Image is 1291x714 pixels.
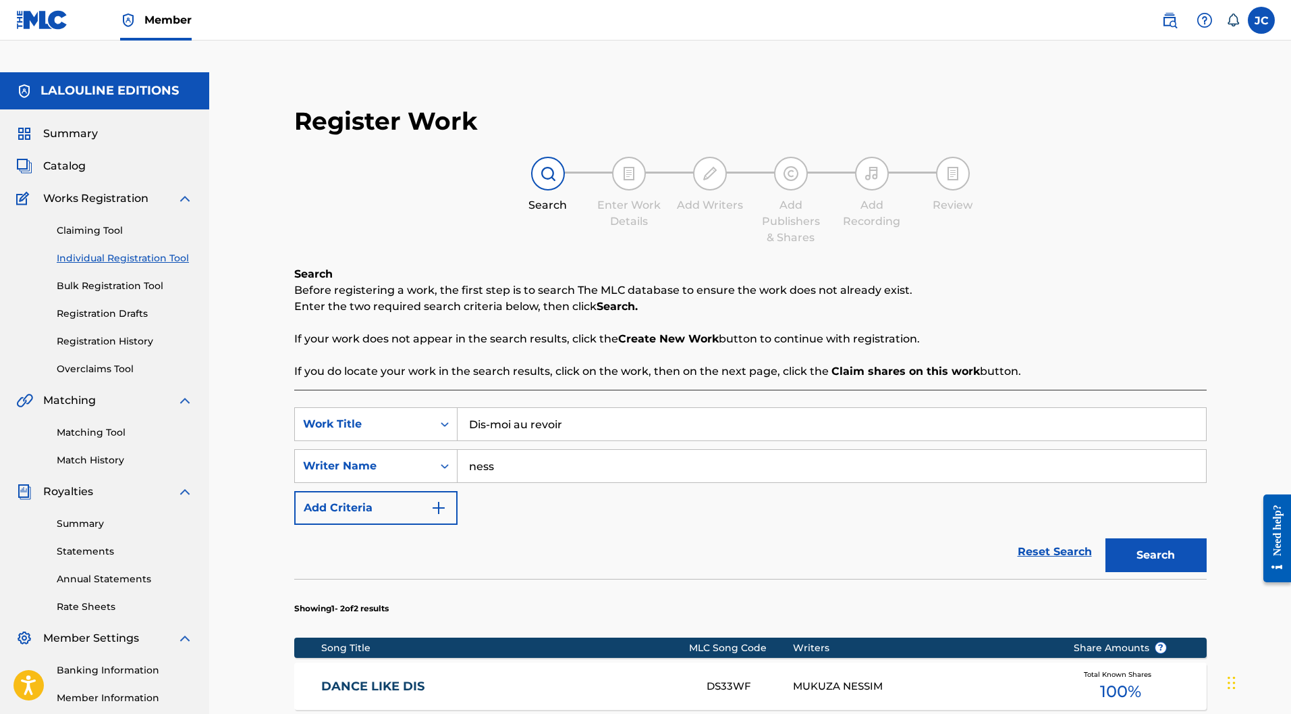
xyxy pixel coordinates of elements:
[1155,642,1166,653] span: ?
[1191,7,1218,34] div: Help
[783,165,799,182] img: step indicator icon for Add Publishers & Shares
[1224,649,1291,714] iframe: Chat Widget
[303,458,424,474] div: Writer Name
[177,484,193,500] img: expand
[43,158,86,174] span: Catalog
[1197,12,1213,28] img: help
[1226,14,1240,27] div: Notifications
[57,426,193,440] a: Matching Tool
[793,679,1053,694] div: MUKUZA NESSIM
[120,12,136,28] img: Top Rightsholder
[1224,649,1291,714] div: Widget de chat
[57,572,193,586] a: Annual Statements
[597,300,638,313] strong: Search.
[16,126,98,142] a: SummarySummary
[57,307,193,321] a: Registration Drafts
[43,126,98,142] span: Summary
[514,197,582,213] div: Search
[16,158,32,174] img: Catalog
[431,500,447,516] img: 9d2ae6d4665cec9f34b9.svg
[40,83,179,99] h5: LALOULINE EDITIONS
[57,453,193,467] a: Match History
[57,251,193,265] a: Individual Registration Tool
[676,197,744,213] div: Add Writers
[16,190,34,207] img: Works Registration
[57,600,193,614] a: Rate Sheets
[177,630,193,646] img: expand
[57,362,193,376] a: Overclaims Tool
[57,663,193,678] a: Banking Information
[1105,538,1207,572] button: Search
[294,331,1207,347] p: If your work does not appear in the search results, click the button to continue with registration.
[57,691,193,705] a: Member Information
[144,12,192,28] span: Member
[595,197,663,230] div: Enter Work Details
[1156,7,1183,34] a: Public Search
[16,484,32,500] img: Royalties
[621,165,637,182] img: step indicator icon for Enter Work Details
[43,190,148,207] span: Works Registration
[831,365,980,378] strong: Claim shares on this work
[294,299,1207,315] p: Enter the two required search criteria below, then click
[321,641,689,655] div: Song Title
[16,630,32,646] img: Member Settings
[1100,680,1141,704] span: 100 %
[16,83,32,99] img: Accounts
[57,279,193,293] a: Bulk Registration Tool
[43,630,139,646] span: Member Settings
[689,641,793,655] div: MLC Song Code
[1084,669,1157,680] span: Total Known Shares
[57,334,193,349] a: Registration History
[1248,7,1275,34] div: User Menu
[838,197,906,230] div: Add Recording
[57,224,193,238] a: Claiming Tool
[177,190,193,207] img: expand
[294,363,1207,380] p: If you do locate your work in the search results, click on the work, then on the next page, click...
[57,517,193,531] a: Summary
[16,158,86,174] a: CatalogCatalog
[1011,537,1099,567] a: Reset Search
[1253,484,1291,592] iframe: Resource Center
[1074,641,1167,655] span: Share Amounts
[793,641,1053,655] div: Writers
[43,392,96,409] span: Matching
[43,484,93,500] span: Royalties
[177,392,193,409] img: expand
[945,165,961,182] img: step indicator icon for Review
[57,544,193,559] a: Statements
[919,197,987,213] div: Review
[16,10,68,30] img: MLC Logo
[294,407,1207,579] form: Search Form
[1228,663,1236,703] div: Glisser
[707,679,793,694] div: DS33WF
[294,106,478,136] h2: Register Work
[618,332,719,345] strong: Create New Work
[321,679,688,694] a: DANCE LIKE DIS
[757,197,825,246] div: Add Publishers & Shares
[294,282,1207,299] p: Before registering a work, the first step is to search The MLC database to ensure the work does n...
[702,165,718,182] img: step indicator icon for Add Writers
[303,416,424,432] div: Work Title
[294,491,458,525] button: Add Criteria
[16,126,32,142] img: Summary
[294,267,333,280] b: Search
[540,165,556,182] img: step indicator icon for Search
[294,603,389,615] p: Showing 1 - 2 of 2 results
[1161,12,1178,28] img: search
[16,392,33,409] img: Matching
[864,165,880,182] img: step indicator icon for Add Recording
